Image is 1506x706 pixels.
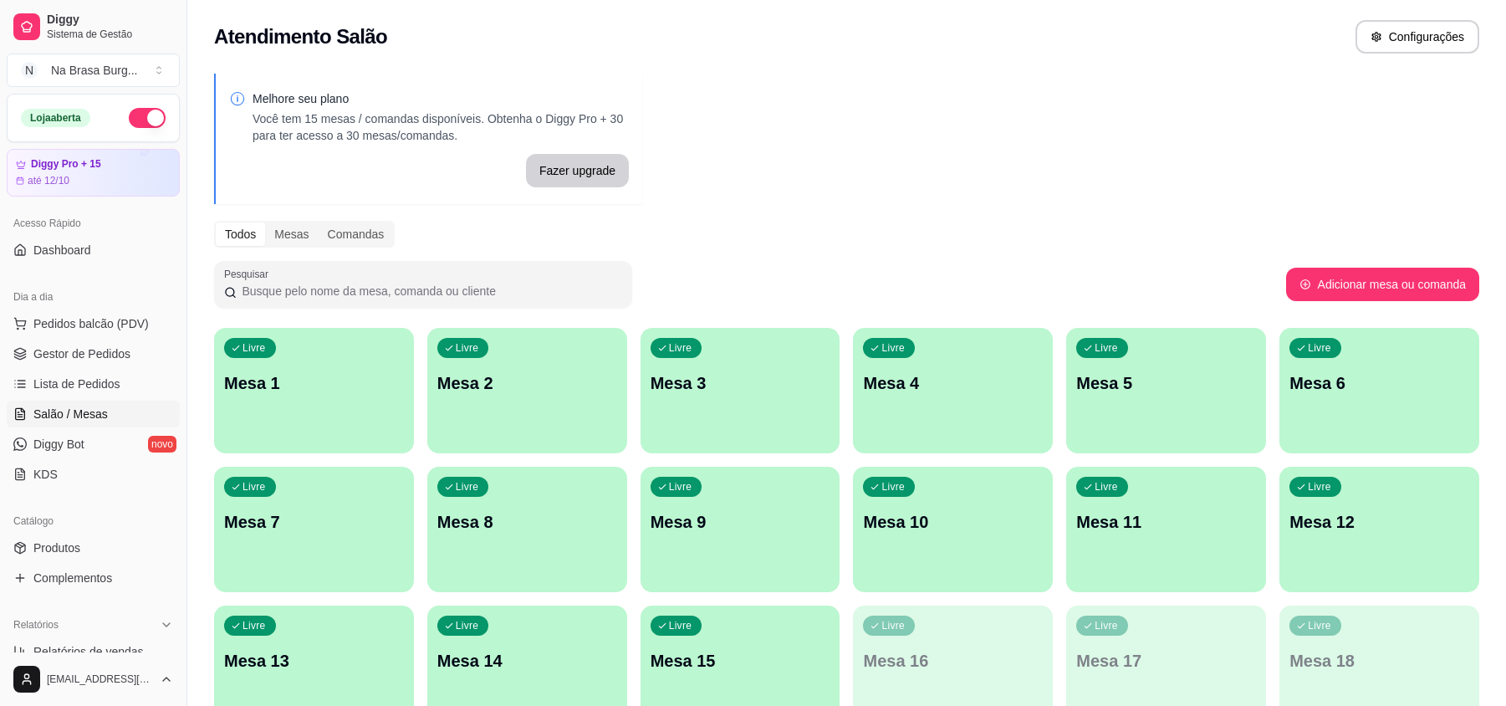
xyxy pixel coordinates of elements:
[33,315,149,332] span: Pedidos balcão (PDV)
[1289,371,1469,395] p: Mesa 6
[1286,268,1479,301] button: Adicionar mesa ou comanda
[1076,649,1256,673] p: Mesa 17
[51,62,138,79] div: Na Brasa Burg ...
[427,467,627,592] button: LivreMesa 8
[7,149,180,197] a: Diggy Pro + 15até 12/10
[214,467,414,592] button: LivreMesa 7
[456,341,479,355] p: Livre
[863,649,1043,673] p: Mesa 16
[456,480,479,494] p: Livre
[129,108,166,128] button: Alterar Status
[669,619,692,632] p: Livre
[1355,20,1479,54] button: Configurações
[669,341,692,355] p: Livre
[33,436,84,453] span: Diggy Bot
[7,7,180,47] a: DiggySistema de Gestão
[237,283,622,299] input: Pesquisar
[641,328,840,453] button: LivreMesa 3
[31,158,101,171] article: Diggy Pro + 15
[1279,467,1479,592] button: LivreMesa 12
[7,431,180,458] a: Diggy Botnovo
[7,371,180,397] a: Lista de Pedidos
[47,28,173,41] span: Sistema de Gestão
[7,638,180,665] a: Relatórios de vendas
[33,376,120,392] span: Lista de Pedidos
[7,565,180,591] a: Complementos
[33,242,91,258] span: Dashboard
[1289,649,1469,673] p: Mesa 18
[881,341,905,355] p: Livre
[437,371,617,395] p: Mesa 2
[224,267,274,281] label: Pesquisar
[1308,341,1331,355] p: Livre
[224,510,404,534] p: Mesa 7
[1076,371,1256,395] p: Mesa 5
[1066,467,1266,592] button: LivreMesa 11
[224,649,404,673] p: Mesa 13
[1308,480,1331,494] p: Livre
[33,466,58,483] span: KDS
[21,62,38,79] span: N
[863,371,1043,395] p: Mesa 4
[669,480,692,494] p: Livre
[47,673,153,686] span: [EMAIL_ADDRESS][DOMAIN_NAME]
[214,23,387,50] h2: Atendimento Salão
[319,223,394,246] div: Comandas
[242,480,266,494] p: Livre
[1289,510,1469,534] p: Mesa 12
[242,619,266,632] p: Livre
[21,109,90,127] div: Loja aberta
[1076,510,1256,534] p: Mesa 11
[33,540,80,556] span: Produtos
[1095,341,1118,355] p: Livre
[7,659,180,699] button: [EMAIL_ADDRESS][DOMAIN_NAME]
[28,174,69,187] article: até 12/10
[47,13,173,28] span: Diggy
[437,649,617,673] p: Mesa 14
[881,480,905,494] p: Livre
[1279,328,1479,453] button: LivreMesa 6
[456,619,479,632] p: Livre
[224,371,404,395] p: Mesa 1
[526,154,629,187] button: Fazer upgrade
[7,210,180,237] div: Acesso Rápido
[7,340,180,367] a: Gestor de Pedidos
[214,328,414,453] button: LivreMesa 1
[33,345,130,362] span: Gestor de Pedidos
[265,223,318,246] div: Mesas
[33,643,144,660] span: Relatórios de vendas
[437,510,617,534] p: Mesa 8
[7,54,180,87] button: Select a team
[7,508,180,535] div: Catálogo
[7,401,180,427] a: Salão / Mesas
[641,467,840,592] button: LivreMesa 9
[853,467,1053,592] button: LivreMesa 10
[33,570,112,586] span: Complementos
[651,510,830,534] p: Mesa 9
[1066,328,1266,453] button: LivreMesa 5
[7,237,180,263] a: Dashboard
[651,649,830,673] p: Mesa 15
[7,461,180,488] a: KDS
[1095,619,1118,632] p: Livre
[7,310,180,337] button: Pedidos balcão (PDV)
[863,510,1043,534] p: Mesa 10
[7,284,180,310] div: Dia a dia
[7,535,180,561] a: Produtos
[216,223,265,246] div: Todos
[1095,480,1118,494] p: Livre
[242,341,266,355] p: Livre
[33,406,108,422] span: Salão / Mesas
[13,618,59,632] span: Relatórios
[881,619,905,632] p: Livre
[1308,619,1331,632] p: Livre
[853,328,1053,453] button: LivreMesa 4
[651,371,830,395] p: Mesa 3
[253,110,629,144] p: Você tem 15 mesas / comandas disponíveis. Obtenha o Diggy Pro + 30 para ter acesso a 30 mesas/com...
[253,90,629,107] p: Melhore seu plano
[427,328,627,453] button: LivreMesa 2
